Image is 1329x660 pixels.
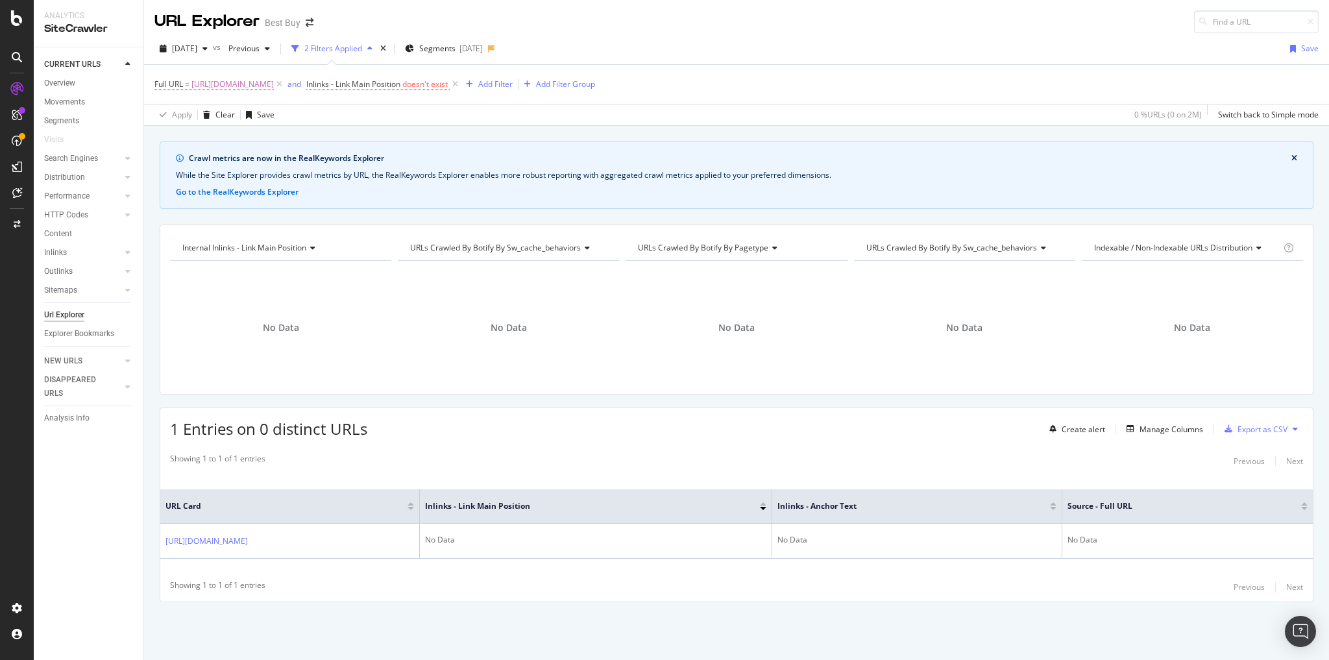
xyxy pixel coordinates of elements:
[1067,500,1282,512] span: Source - Full URL
[1091,238,1281,258] h4: Indexable / Non-Indexable URLs Distribution
[1067,534,1308,546] div: No Data
[1213,104,1319,125] button: Switch back to Simple mode
[44,114,79,128] div: Segments
[44,208,121,222] a: HTTP Codes
[44,265,73,278] div: Outlinks
[44,411,90,425] div: Analysis Info
[189,153,1291,164] div: Crawl metrics are now in the RealKeywords Explorer
[44,265,121,278] a: Outlinks
[154,10,260,32] div: URL Explorer
[518,77,595,92] button: Add Filter Group
[154,79,183,90] span: Full URL
[1288,150,1300,167] button: close banner
[172,109,192,120] div: Apply
[44,77,134,90] a: Overview
[176,186,299,198] button: Go to the RealKeywords Explorer
[44,227,72,241] div: Content
[44,227,134,241] a: Content
[408,238,607,258] h4: URLs Crawled By Botify By sw_cache_behaviors
[777,500,1030,512] span: Inlinks - Anchor Text
[44,10,133,21] div: Analytics
[1285,38,1319,59] button: Save
[154,104,192,125] button: Apply
[400,38,488,59] button: Segments[DATE]
[182,242,306,253] span: Internal Inlinks - Link Main Position
[44,95,134,109] a: Movements
[1134,109,1202,120] div: 0 % URLs ( 0 on 2M )
[165,535,248,548] a: [URL][DOMAIN_NAME]
[44,133,64,147] div: Visits
[286,38,378,59] button: 2 Filters Applied
[44,308,84,322] div: Url Explorer
[44,171,121,184] a: Distribution
[304,43,362,54] div: 2 Filters Applied
[241,104,274,125] button: Save
[1285,616,1316,647] div: Open Intercom Messenger
[1301,43,1319,54] div: Save
[44,152,98,165] div: Search Engines
[478,79,513,90] div: Add Filter
[378,42,389,55] div: times
[170,453,265,469] div: Showing 1 to 1 of 1 entries
[410,242,581,253] span: URLs Crawled By Botify By sw_cache_behaviors
[1234,580,1265,595] button: Previous
[263,321,299,334] span: No Data
[1218,109,1319,120] div: Switch back to Simple mode
[172,43,197,54] span: 2025 Jul. 29th
[215,109,235,120] div: Clear
[718,321,755,334] span: No Data
[44,95,85,109] div: Movements
[306,79,400,90] span: Inlinks - Link Main Position
[44,114,134,128] a: Segments
[44,284,77,297] div: Sitemaps
[1238,424,1287,435] div: Export as CSV
[1094,242,1252,253] span: Indexable / Non-Indexable URLs distribution
[1044,419,1105,439] button: Create alert
[191,75,274,93] span: [URL][DOMAIN_NAME]
[257,109,274,120] div: Save
[866,242,1037,253] span: URLs Crawled By Botify By sw_cache_behaviors
[1286,456,1303,467] div: Next
[419,43,456,54] span: Segments
[425,534,766,546] div: No Data
[265,16,300,29] div: Best Buy
[1286,453,1303,469] button: Next
[198,104,235,125] button: Clear
[160,141,1313,209] div: info banner
[44,246,121,260] a: Inlinks
[306,18,313,27] div: arrow-right-arrow-left
[1062,424,1105,435] div: Create alert
[461,77,513,92] button: Add Filter
[1219,419,1287,439] button: Export as CSV
[176,169,1297,181] div: While the Site Explorer provides crawl metrics by URL, the RealKeywords Explorer enables more rob...
[44,189,90,203] div: Performance
[44,77,75,90] div: Overview
[44,327,134,341] a: Explorer Bookmarks
[1140,424,1203,435] div: Manage Columns
[44,246,67,260] div: Inlinks
[223,38,275,59] button: Previous
[44,411,134,425] a: Analysis Info
[1286,581,1303,593] div: Next
[638,242,768,253] span: URLs Crawled By Botify By pagetype
[44,284,121,297] a: Sitemaps
[44,354,82,368] div: NEW URLS
[402,79,448,90] span: doesn't exist
[44,308,134,322] a: Url Explorer
[287,78,301,90] button: and
[180,238,380,258] h4: Internal Inlinks - Link Main Position
[1174,321,1210,334] span: No Data
[44,327,114,341] div: Explorer Bookmarks
[1121,421,1203,437] button: Manage Columns
[459,43,483,54] div: [DATE]
[165,500,404,512] span: URL Card
[44,373,110,400] div: DISAPPEARED URLS
[213,42,223,53] span: vs
[1234,453,1265,469] button: Previous
[44,171,85,184] div: Distribution
[185,79,189,90] span: =
[491,321,527,334] span: No Data
[1286,580,1303,595] button: Next
[1234,456,1265,467] div: Previous
[536,79,595,90] div: Add Filter Group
